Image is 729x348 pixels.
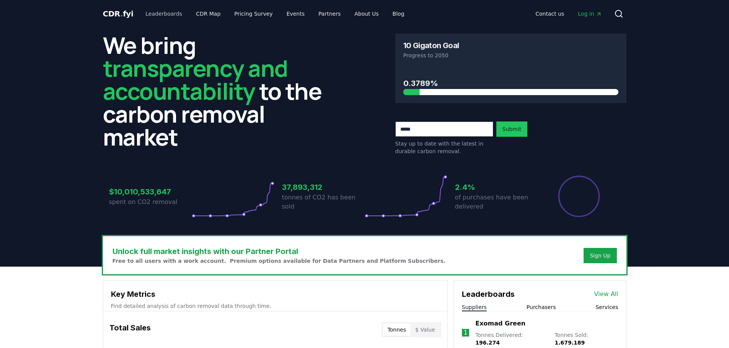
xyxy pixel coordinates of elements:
a: Log in [572,7,608,21]
button: Submit [496,121,528,137]
button: Tonnes [383,324,411,336]
button: Suppliers [462,303,487,311]
p: Free to all users with a work account. Premium options available for Data Partners and Platform S... [113,257,446,265]
span: 1.679.189 [554,340,585,346]
span: transparency and accountability [103,52,288,107]
a: View All [594,290,618,299]
a: CDR Map [190,7,227,21]
h3: Key Metrics [111,288,440,300]
p: Find detailed analysis of carbon removal data through time. [111,302,440,310]
a: Contact us [529,7,570,21]
a: CDR.fyi [103,8,134,19]
h2: We bring to the carbon removal market [103,34,334,148]
h3: 10 Gigaton Goal [403,42,459,49]
a: Sign Up [590,252,610,259]
a: Leaderboards [139,7,188,21]
a: Pricing Survey [228,7,279,21]
h3: 2.4% [455,181,538,193]
button: $ Value [411,324,440,336]
a: Partners [312,7,347,21]
p: Tonnes Sold : [554,331,618,346]
h3: $10,010,533,647 [109,186,192,197]
div: Percentage of sales delivered [558,175,600,218]
a: Blog [387,7,411,21]
nav: Main [139,7,410,21]
h3: Unlock full market insights with our Partner Portal [113,246,446,257]
button: Purchasers [527,303,556,311]
p: 1 [463,328,467,337]
h3: Leaderboards [462,288,515,300]
a: Events [281,7,311,21]
h3: 37,893,312 [282,181,365,193]
a: Exomad Green [475,319,525,328]
h3: 0.3789% [403,78,618,89]
p: Stay up to date with the latest in durable carbon removal. [395,140,493,155]
span: CDR fyi [103,9,134,18]
span: 196.274 [475,340,500,346]
h3: Total Sales [109,322,151,337]
p: spent on CO2 removal [109,197,192,207]
span: . [120,9,123,18]
p: of purchases have been delivered [455,193,538,211]
p: Tonnes Delivered : [475,331,547,346]
a: About Us [348,7,385,21]
nav: Main [529,7,608,21]
button: Sign Up [584,248,616,263]
p: Progress to 2050 [403,52,618,59]
button: Services [595,303,618,311]
p: tonnes of CO2 has been sold [282,193,365,211]
span: Log in [578,10,602,18]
